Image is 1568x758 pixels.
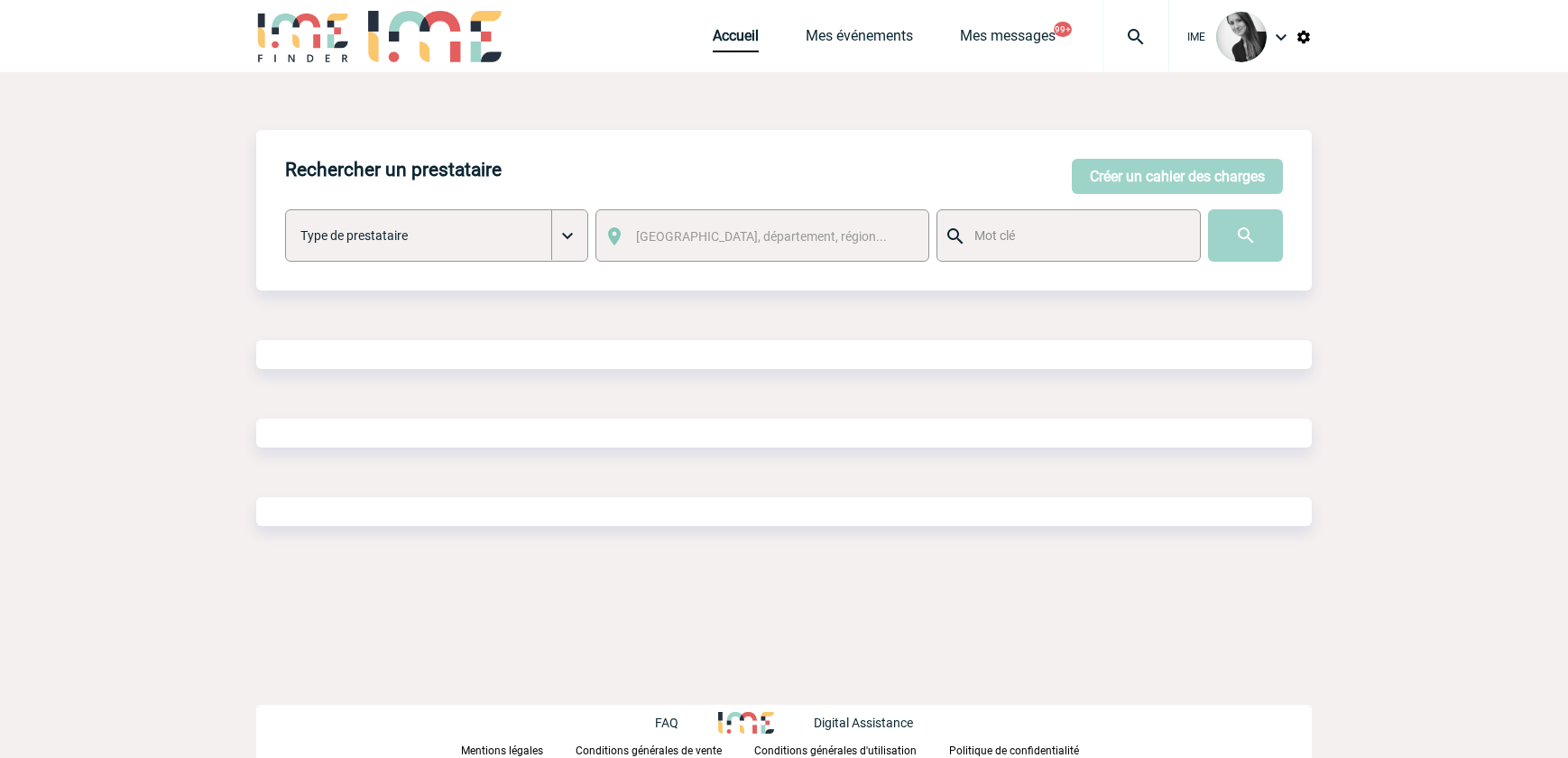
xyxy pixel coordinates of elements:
a: Politique de confidentialité [949,741,1108,758]
a: Conditions générales de vente [576,741,754,758]
img: IME-Finder [256,11,350,62]
p: Digital Assistance [814,716,913,730]
input: Mot clé [970,224,1184,247]
p: Conditions générales d'utilisation [754,744,917,757]
a: FAQ [655,713,718,730]
span: IME [1187,31,1205,43]
p: Politique de confidentialité [949,744,1079,757]
input: Submit [1208,209,1283,262]
a: Mes messages [960,27,1056,52]
p: Mentions légales [461,744,543,757]
a: Mentions légales [461,741,576,758]
h4: Rechercher un prestataire [285,159,502,180]
a: Mes événements [806,27,913,52]
span: [GEOGRAPHIC_DATA], département, région... [636,229,887,244]
a: Conditions générales d'utilisation [754,741,949,758]
p: FAQ [655,716,678,730]
img: 101050-0.jpg [1216,12,1267,62]
p: Conditions générales de vente [576,744,722,757]
a: Accueil [713,27,759,52]
button: 99+ [1054,22,1072,37]
img: http://www.idealmeetingsevents.fr/ [718,712,774,734]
